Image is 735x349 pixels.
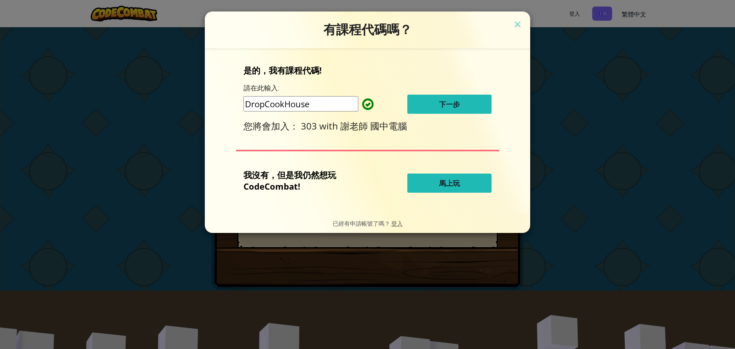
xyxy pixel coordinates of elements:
span: 下一步 [439,100,460,109]
p: 我沒有，但是我仍然想玩 CodeCombat! [243,169,369,192]
span: with [319,120,340,132]
img: close icon [513,19,523,31]
p: 是的，我有課程代碼! [243,64,492,76]
span: 謝老師 國中電腦 [340,120,407,132]
span: 303 [301,120,319,132]
button: 下一步 [407,95,492,114]
span: 已經有申請帳號了嗎？ [333,220,391,227]
span: 馬上玩 [439,179,460,188]
span: 有課程代碼嗎？ [323,22,412,37]
a: 登入 [391,220,403,227]
span: 您將會加入： [243,120,301,132]
label: 請在此輸入: [243,83,279,93]
button: 馬上玩 [407,174,492,193]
